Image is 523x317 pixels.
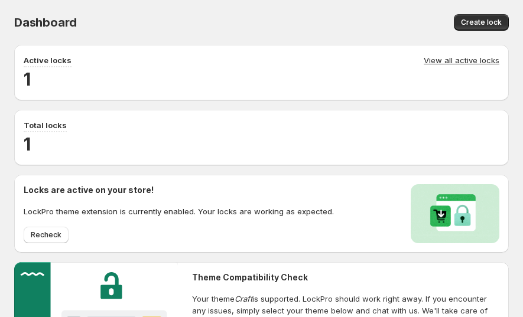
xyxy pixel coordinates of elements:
[24,205,334,217] p: LockPro theme extension is currently enabled. Your locks are working as expected.
[24,227,69,243] button: Recheck
[24,67,499,91] h2: 1
[424,54,499,67] a: View all active locks
[24,119,67,131] p: Total locks
[14,15,77,30] span: Dashboard
[235,294,252,303] em: Craft
[24,184,334,196] h2: Locks are active on your store!
[454,14,509,31] button: Create lock
[31,230,61,240] span: Recheck
[24,54,72,66] p: Active locks
[192,272,499,283] h2: Theme Compatibility Check
[411,184,499,243] img: Locks activated
[461,18,502,27] span: Create lock
[24,132,499,156] h2: 1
